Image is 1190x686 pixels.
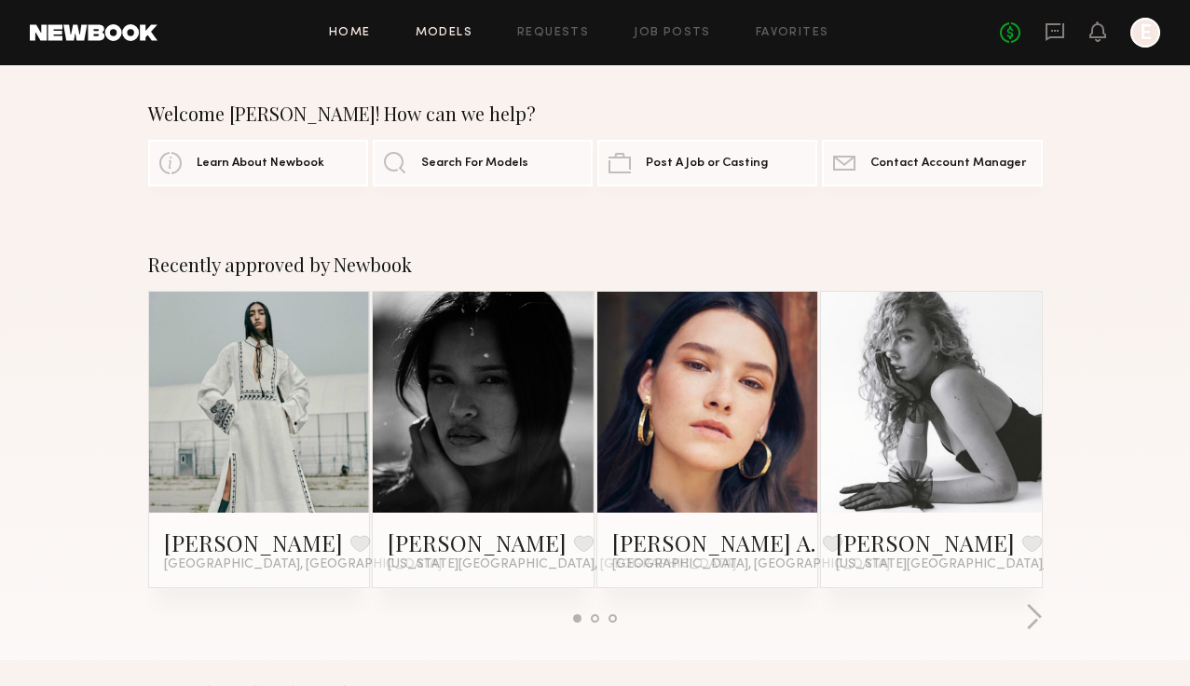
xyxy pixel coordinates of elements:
a: Home [329,27,371,39]
span: Post A Job or Casting [646,158,768,170]
a: Search For Models [373,140,593,186]
a: Learn About Newbook [148,140,368,186]
span: Search For Models [421,158,528,170]
span: [US_STATE][GEOGRAPHIC_DATA], [GEOGRAPHIC_DATA] [836,557,1184,572]
span: [GEOGRAPHIC_DATA], [GEOGRAPHIC_DATA] [612,557,890,572]
a: [PERSON_NAME] [164,528,343,557]
span: Contact Account Manager [870,158,1026,170]
span: [GEOGRAPHIC_DATA], [GEOGRAPHIC_DATA] [164,557,442,572]
a: [PERSON_NAME] [388,528,567,557]
div: Recently approved by Newbook [148,254,1043,276]
a: [PERSON_NAME] A. [612,528,815,557]
a: Favorites [756,27,829,39]
a: Models [416,27,472,39]
a: Post A Job or Casting [597,140,817,186]
a: [PERSON_NAME] [836,528,1015,557]
span: Learn About Newbook [197,158,324,170]
a: Job Posts [634,27,711,39]
a: Requests [517,27,589,39]
a: E [1130,18,1160,48]
div: Welcome [PERSON_NAME]! How can we help? [148,103,1043,125]
a: Contact Account Manager [822,140,1042,186]
span: [US_STATE][GEOGRAPHIC_DATA], [GEOGRAPHIC_DATA] [388,557,736,572]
